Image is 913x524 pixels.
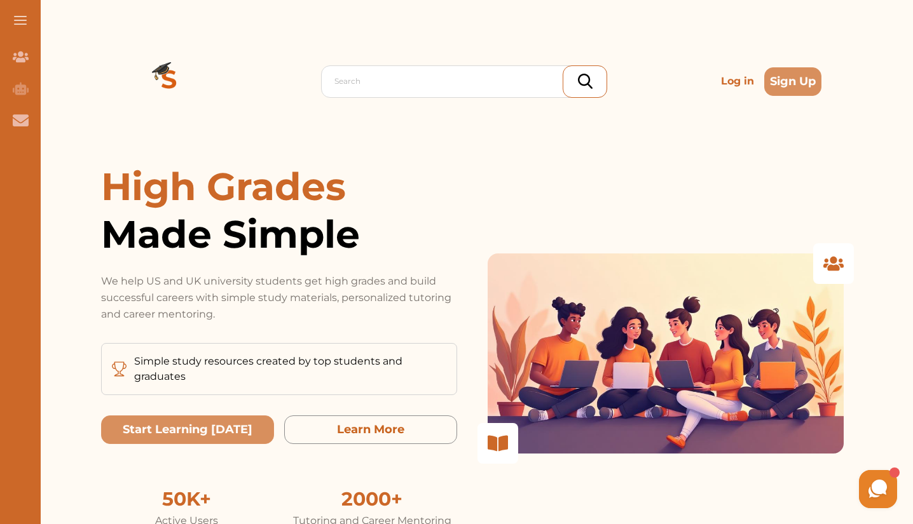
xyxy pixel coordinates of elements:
[764,67,821,96] button: Sign Up
[134,354,446,384] p: Simple study resources created by top students and graduates
[101,163,346,210] span: High Grades
[101,273,457,323] p: We help US and UK university students get high grades and build successful careers with simple st...
[608,467,900,511] iframe: HelpCrunch
[716,69,759,94] p: Log in
[101,485,271,513] div: 50K+
[287,485,457,513] div: 2000+
[578,74,593,89] img: search_icon
[101,415,274,444] button: Start Learning Today
[123,36,215,127] img: Logo
[284,415,457,444] button: Learn More
[101,210,457,258] span: Made Simple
